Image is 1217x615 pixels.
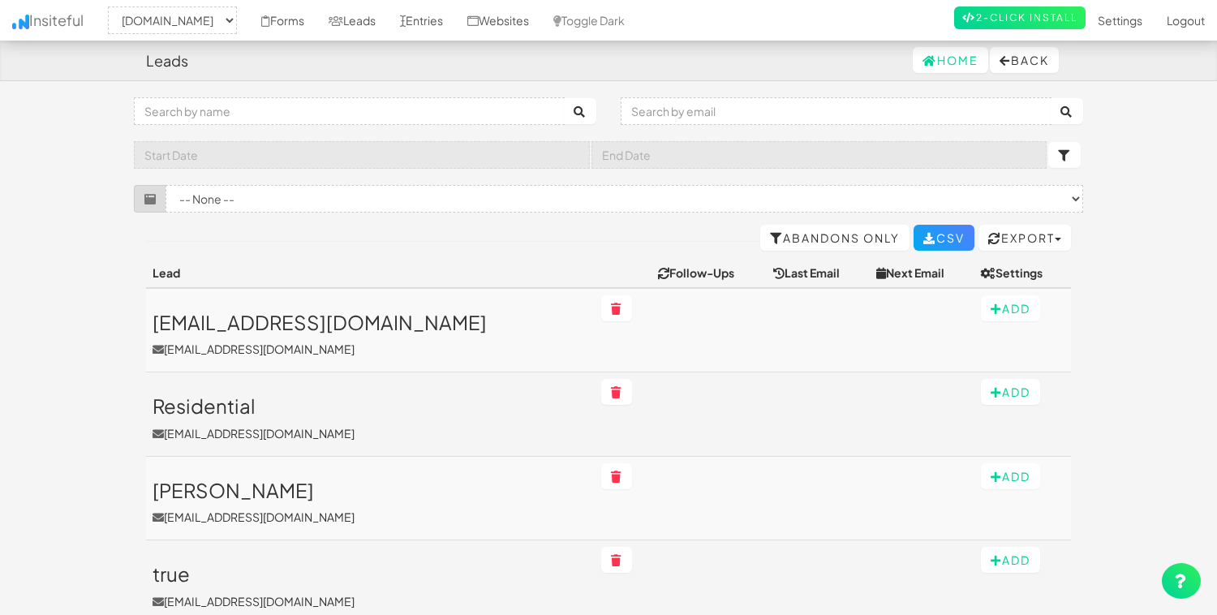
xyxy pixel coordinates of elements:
a: [PERSON_NAME][EMAIL_ADDRESS][DOMAIN_NAME] [153,480,588,525]
input: Search by name [134,97,565,125]
h3: true [153,563,588,584]
img: icon.png [12,15,29,29]
h3: [EMAIL_ADDRESS][DOMAIN_NAME] [153,312,588,333]
button: Add [981,295,1040,321]
a: true[EMAIL_ADDRESS][DOMAIN_NAME] [153,563,588,609]
a: Residential[EMAIL_ADDRESS][DOMAIN_NAME] [153,395,588,441]
p: [EMAIL_ADDRESS][DOMAIN_NAME] [153,425,588,441]
a: CSV [914,225,974,251]
button: Export [978,225,1071,251]
a: Abandons Only [760,225,910,251]
button: Add [981,463,1040,489]
th: Follow-Ups [652,258,767,288]
th: Next Email [870,258,974,288]
th: Settings [974,258,1071,288]
p: [EMAIL_ADDRESS][DOMAIN_NAME] [153,593,588,609]
h4: Leads [146,53,188,69]
input: Search by email [621,97,1051,125]
th: Last Email [767,258,870,288]
h3: [PERSON_NAME] [153,480,588,501]
input: End Date [591,141,1047,169]
input: Start Date [134,141,590,169]
button: Add [981,547,1040,573]
h3: Residential [153,395,588,416]
button: Back [990,47,1059,73]
th: Lead [146,258,595,288]
p: [EMAIL_ADDRESS][DOMAIN_NAME] [153,341,588,357]
button: Add [981,379,1040,405]
a: 2-Click Install [954,6,1086,29]
a: Home [913,47,988,73]
a: [EMAIL_ADDRESS][DOMAIN_NAME][EMAIL_ADDRESS][DOMAIN_NAME] [153,312,588,357]
p: [EMAIL_ADDRESS][DOMAIN_NAME] [153,509,588,525]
